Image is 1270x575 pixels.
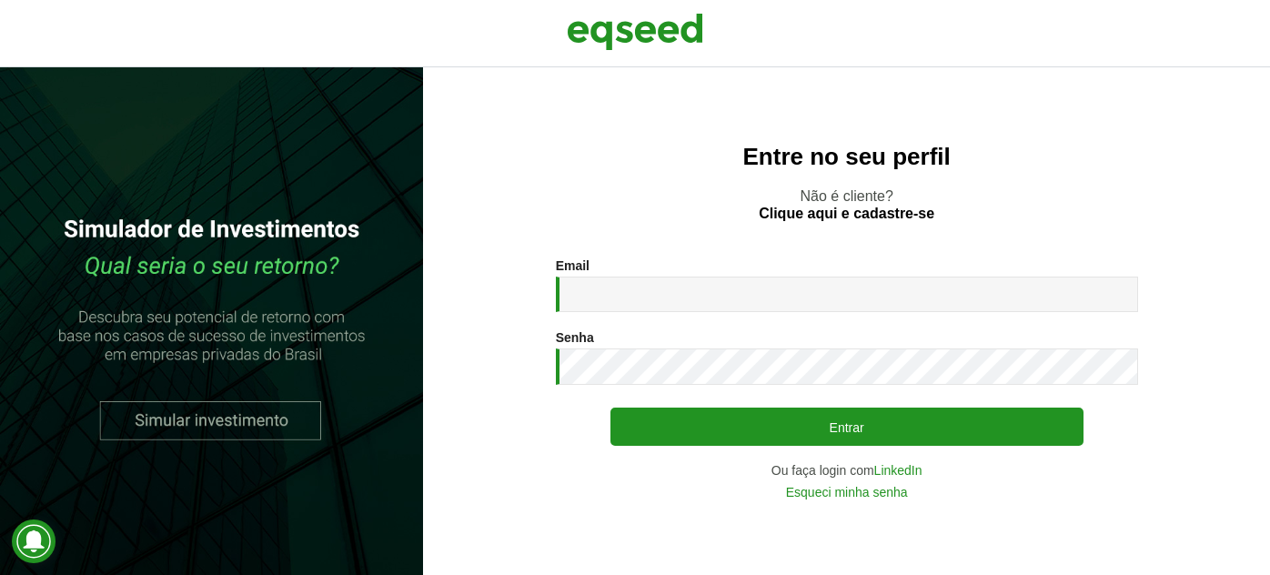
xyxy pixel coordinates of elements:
[567,9,703,55] img: EqSeed Logo
[459,144,1234,170] h2: Entre no seu perfil
[786,486,908,499] a: Esqueci minha senha
[759,207,934,221] a: Clique aqui e cadastre-se
[874,464,922,477] a: LinkedIn
[556,464,1138,477] div: Ou faça login com
[610,408,1084,446] button: Entrar
[556,331,594,344] label: Senha
[459,187,1234,222] p: Não é cliente?
[556,259,590,272] label: Email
